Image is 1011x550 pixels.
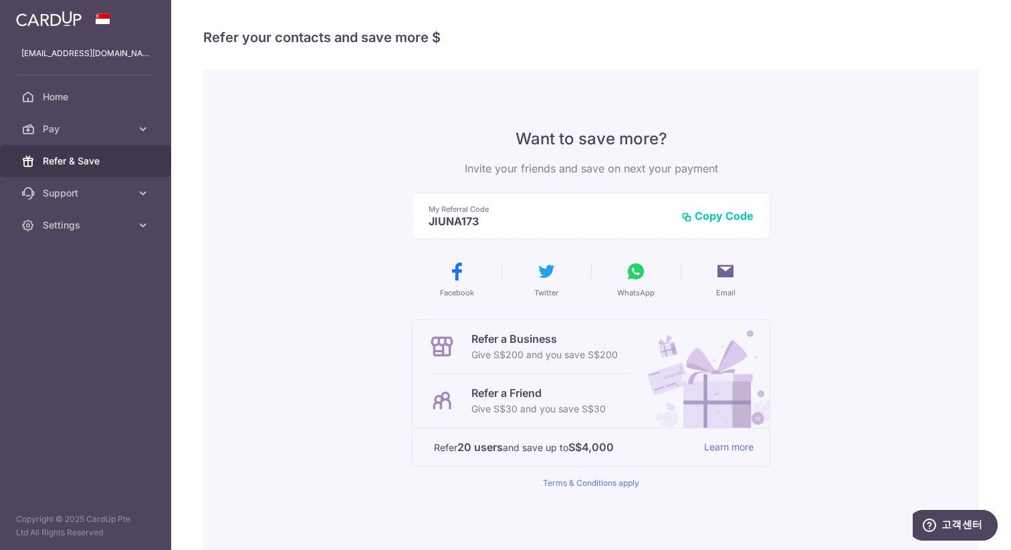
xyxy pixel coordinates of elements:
a: Terms & Conditions apply [543,478,639,488]
span: Twitter [534,287,558,298]
h4: Refer your contacts and save more $ [203,27,979,48]
p: Give S$200 and you save S$200 [471,347,618,363]
img: Refer [635,320,770,428]
p: [EMAIL_ADDRESS][DOMAIN_NAME] [21,47,150,60]
button: Facebook [417,261,496,298]
a: Learn more [704,439,754,456]
p: Refer a Friend [471,385,606,401]
strong: S$4,000 [568,439,614,455]
p: Want to save more? [412,128,770,150]
span: 고객센터 [29,9,70,21]
span: Settings [43,219,131,232]
strong: 20 users [457,439,503,455]
span: Refer & Save [43,154,131,168]
img: CardUp [16,11,82,27]
button: Email [686,261,765,298]
p: Refer a Business [471,331,618,347]
span: Support [43,186,131,200]
iframe: 자세한 정보를 찾을 수 있는 위젯을 엽니다. [913,510,998,543]
span: Facebook [440,287,474,298]
p: Refer and save up to [434,439,693,456]
p: My Referral Code [429,204,671,215]
button: WhatsApp [596,261,675,298]
span: Pay [43,122,131,136]
span: Email [716,287,736,298]
button: Copy Code [681,209,754,223]
p: JIUNA173 [429,215,671,228]
p: Invite your friends and save on next your payment [412,160,770,176]
p: Give S$30 and you save S$30 [471,401,606,417]
span: Home [43,90,131,104]
button: Twitter [507,261,586,298]
span: WhatsApp [617,287,655,298]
